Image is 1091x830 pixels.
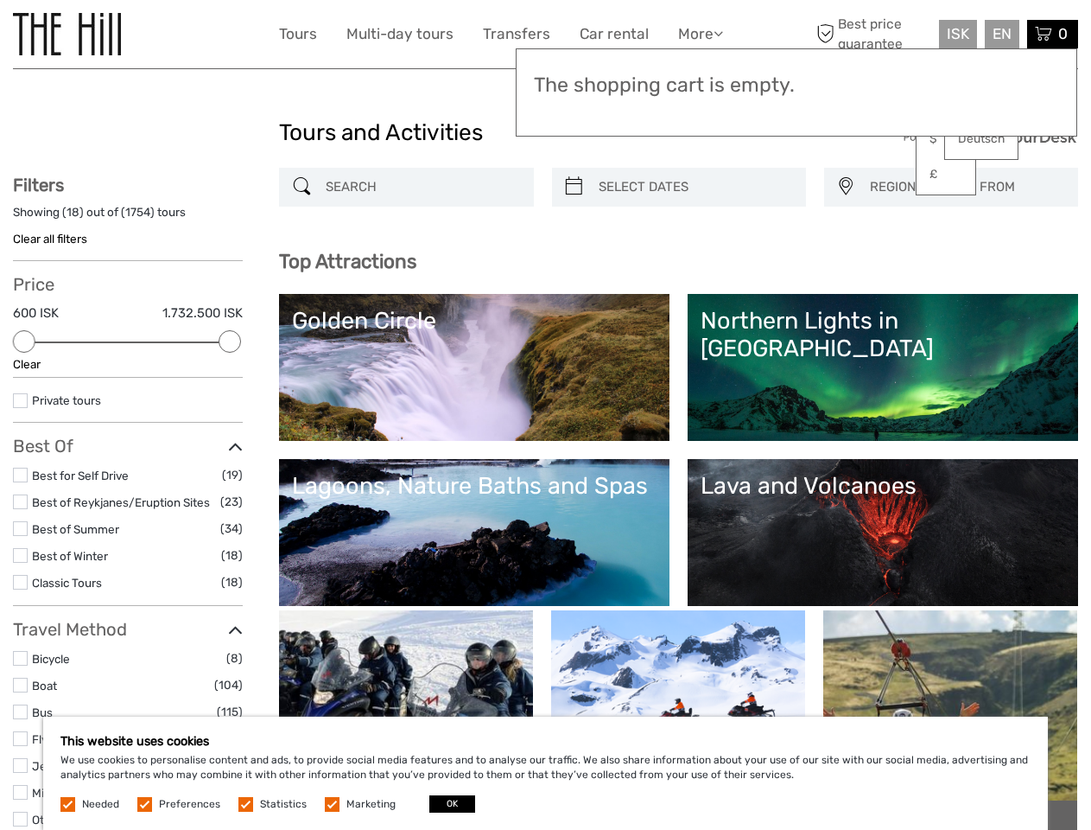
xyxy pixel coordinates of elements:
[292,472,657,500] div: Lagoons, Nature Baths and Spas
[678,22,723,47] a: More
[13,274,243,295] h3: Price
[32,786,106,800] a: Mini Bus / Car
[346,22,454,47] a: Multi-day tours
[13,304,59,322] label: 600 ISK
[812,15,935,53] span: Best price guarantee
[13,436,243,456] h3: Best Of
[32,759,92,773] a: Jeep / 4x4
[13,232,87,246] a: Clear all filters
[32,495,210,509] a: Best of Reykjanes/Eruption Sites
[43,717,1048,830] div: We use cookies to personalise content and ads, to provide social media features and to analyse ou...
[279,22,317,47] a: Tours
[903,126,1078,148] img: PurchaseViaTourDesk.png
[292,307,657,428] a: Golden Circle
[32,393,101,407] a: Private tours
[483,22,550,47] a: Transfers
[199,27,219,48] button: Open LiveChat chat widget
[24,30,195,44] p: We're away right now. Please check back later!
[13,13,121,55] img: The Hill
[32,549,108,563] a: Best of Winter
[429,795,475,813] button: OK
[32,576,102,590] a: Classic Tours
[346,797,396,812] label: Marketing
[13,356,243,373] div: Clear
[226,648,243,668] span: (8)
[1056,25,1070,42] span: 0
[32,522,119,536] a: Best of Summer
[32,679,57,693] a: Boat
[82,797,119,812] label: Needed
[125,204,150,220] label: 1754
[701,307,1065,363] div: Northern Lights in [GEOGRAPHIC_DATA]
[13,175,64,195] strong: Filters
[159,797,220,812] label: Preferences
[67,204,79,220] label: 18
[32,732,64,746] a: Flying
[220,492,243,512] span: (23)
[279,250,416,273] b: Top Attractions
[279,119,812,147] h1: Tours and Activities
[319,172,524,202] input: SEARCH
[162,304,243,322] label: 1.732.500 ISK
[32,705,53,719] a: Bus
[32,813,132,827] a: Other / Non-Travel
[701,307,1065,428] a: Northern Lights in [GEOGRAPHIC_DATA]
[917,159,975,190] a: £
[862,173,1069,201] button: REGION / STARTS FROM
[292,472,657,593] a: Lagoons, Nature Baths and Spas
[221,572,243,592] span: (18)
[580,22,649,47] a: Car rental
[701,472,1065,500] div: Lava and Volcanoes
[13,204,243,231] div: Showing ( ) out of ( ) tours
[985,20,1019,48] div: EN
[945,124,1018,155] a: Deutsch
[32,469,129,482] a: Best for Self Drive
[217,702,243,722] span: (115)
[534,73,1059,98] h3: The shopping cart is empty.
[260,797,307,812] label: Statistics
[60,734,1031,749] h5: This website uses cookies
[947,25,969,42] span: ISK
[32,652,70,666] a: Bicycle
[592,172,797,202] input: SELECT DATES
[222,465,243,485] span: (19)
[701,472,1065,593] a: Lava and Volcanoes
[13,619,243,640] h3: Travel Method
[220,519,243,539] span: (34)
[221,546,243,565] span: (18)
[292,307,657,335] div: Golden Circle
[917,124,975,155] a: $
[214,675,243,695] span: (104)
